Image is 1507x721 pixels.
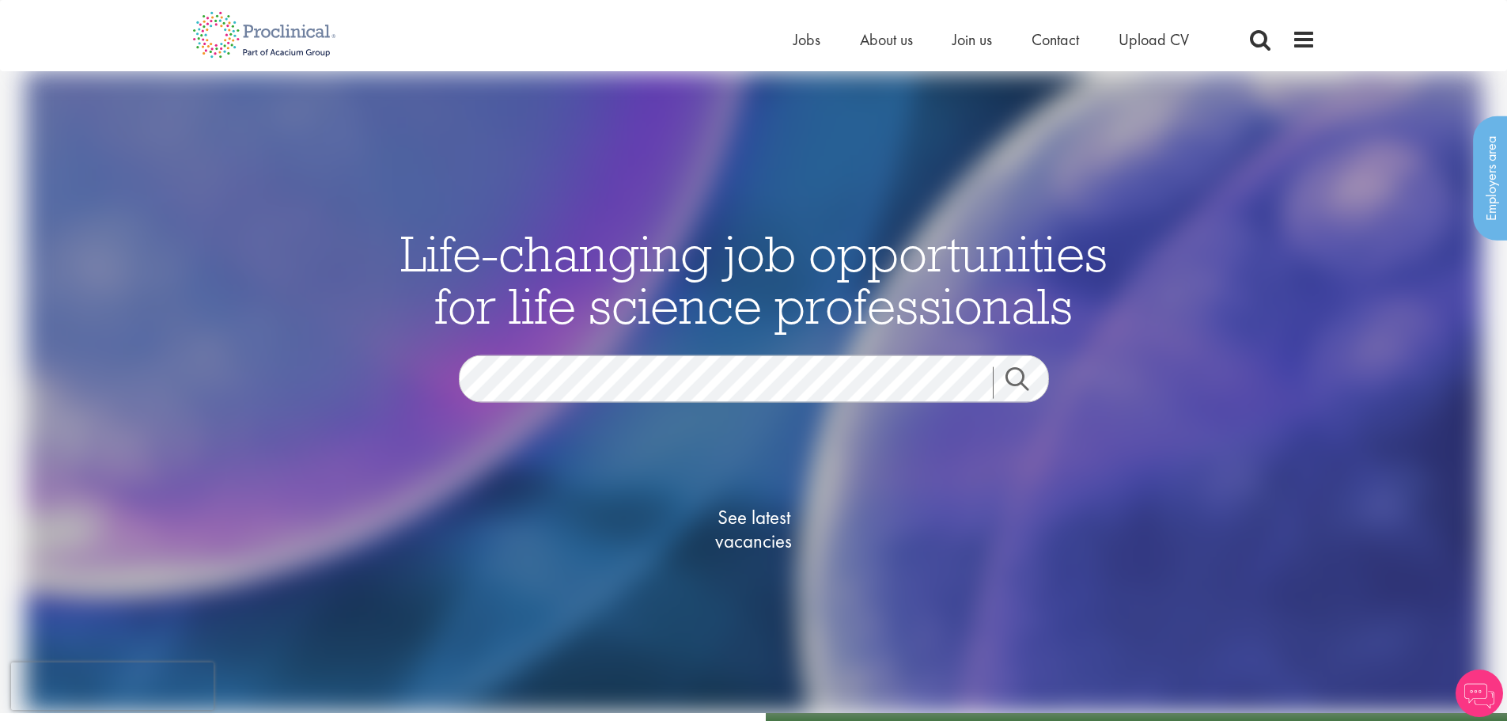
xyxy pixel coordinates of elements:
[675,506,833,553] span: See latest vacancies
[675,442,833,617] a: See latestvacancies
[860,29,913,50] a: About us
[1119,29,1189,50] a: Upload CV
[952,29,992,50] a: Join us
[11,662,214,710] iframe: reCAPTCHA
[993,367,1061,399] a: Job search submit button
[400,222,1108,337] span: Life-changing job opportunities for life science professionals
[793,29,820,50] a: Jobs
[1456,670,1503,717] img: Chatbot
[1032,29,1079,50] a: Contact
[25,71,1482,713] img: candidate home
